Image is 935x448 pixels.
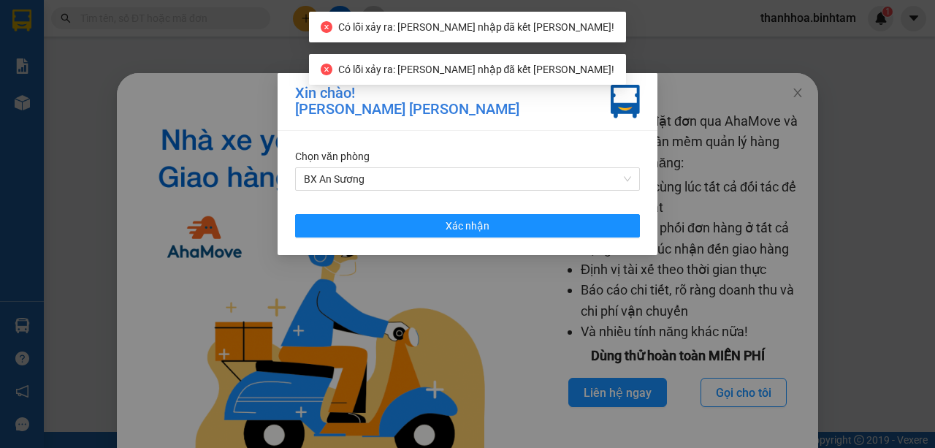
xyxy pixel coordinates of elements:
[295,85,519,118] div: Xin chào! [PERSON_NAME] [PERSON_NAME]
[295,148,640,164] div: Chọn văn phòng
[321,21,332,33] span: close-circle
[338,64,615,75] span: Có lỗi xảy ra: [PERSON_NAME] nhập đã kết [PERSON_NAME]!
[304,168,631,190] span: BX An Sương
[321,64,332,75] span: close-circle
[295,214,640,238] button: Xác nhận
[446,218,489,234] span: Xác nhận
[338,21,615,33] span: Có lỗi xảy ra: [PERSON_NAME] nhập đã kết [PERSON_NAME]!
[611,85,640,118] img: vxr-icon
